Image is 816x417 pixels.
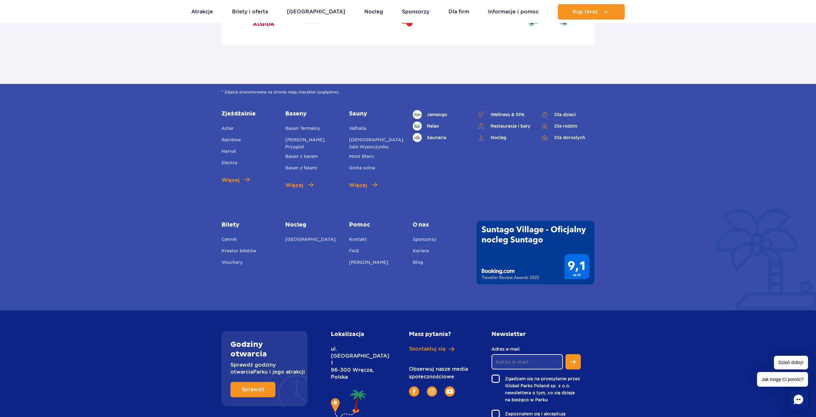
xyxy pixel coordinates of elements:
span: Jamango [427,111,447,118]
a: Mont Blanc [349,153,374,162]
a: Aster [222,125,234,134]
span: * Zdjęcia prezentowane na stronie mają charakter poglądowy. [222,89,595,95]
a: Basen z falami [285,164,317,173]
h2: Godziny otwarcia [230,340,299,359]
a: Rainbow [222,136,241,145]
img: Facebook [413,389,415,394]
a: Relax [413,122,467,130]
a: Sauny [349,110,403,118]
div: Chat [789,390,808,409]
span: Więcej [222,176,239,184]
a: Dla dorosłych [540,133,594,142]
h2: Lokalizacja [331,331,380,338]
img: Traveller Review Awards 2025' od Booking.com dla Suntago Village - wynik 9.1/10 [477,221,594,284]
a: Valhalla [349,125,366,134]
span: Dzień dobry! [774,356,808,369]
span: Mont Blanc [349,154,374,159]
a: Restauracje i bary [477,122,531,130]
label: Adres e-mail [492,346,563,353]
span: Valhalla [349,126,366,131]
span: Jak mogę Ci pomóc? [757,372,808,387]
a: Informacje i pomoc [488,4,539,19]
p: Sprawdź godziny otwarcia Parku i jego atrakcji [230,361,299,376]
a: Sprawdź [230,382,275,397]
a: Cennik [222,236,237,245]
a: Sponsorzy [413,236,436,245]
a: Kontakt [349,236,367,245]
a: Więcej [349,182,377,189]
a: [PERSON_NAME] Przygód [285,136,339,150]
span: Kup teraz [573,9,598,15]
img: YouTube [447,389,453,394]
a: Więcej [222,176,250,184]
a: Kreator biletów [222,247,256,256]
span: O nas [413,221,467,229]
a: Sponsorzy [402,4,429,19]
span: Narval [222,149,236,154]
label: Zgadzam się na przesyłanie przez Global Parks Poland sp. z o.o. newslettera o tym, co się dzieje ... [492,375,581,403]
a: Nocleg [364,4,383,19]
a: [PERSON_NAME] [349,259,388,268]
a: Bilety [222,221,276,229]
a: Narval [222,148,236,157]
a: Basen z barem [285,153,318,162]
h2: Masz pytania? [409,331,471,338]
a: Grota solna [349,164,375,173]
p: ul. [GEOGRAPHIC_DATA] 1 96-300 Wręcza, Polska [331,346,380,381]
span: Skontaktuj się [409,346,446,353]
p: Obserwuj nasze media społecznościowe [409,365,471,381]
a: [GEOGRAPHIC_DATA] [287,4,345,19]
span: Rainbow [222,137,241,142]
a: Jamango [413,110,467,119]
a: Saunaria [413,133,467,142]
a: Dla firm [448,4,469,19]
span: Sprawdź [242,387,264,392]
a: Kariera [413,247,429,256]
a: Bilety i oferta [232,4,268,19]
a: Skontaktuj się [409,346,471,353]
a: Nocleg [285,221,339,229]
img: Instagram [429,389,435,394]
a: Nocleg [477,133,531,142]
span: Wellness & SPA [491,111,525,118]
a: Dla rodzin [540,122,594,130]
a: Więcej [285,182,313,189]
h2: Newsletter [492,331,581,338]
input: Adres e-mail [492,354,563,369]
a: Atrakcje [191,4,213,19]
a: Dla dzieci [540,110,594,119]
a: Vouchery [222,259,243,268]
a: Blog [413,259,423,268]
a: [DEMOGRAPHIC_DATA] Sala Wypoczynku [349,136,403,150]
button: Kup teraz [558,4,625,19]
span: Aster [222,126,234,131]
a: Pomoc [349,221,403,229]
a: Basen Termalny [285,125,320,134]
a: [GEOGRAPHIC_DATA] [285,236,336,245]
button: Zapisz się do newslettera [565,354,581,369]
span: Więcej [285,182,303,189]
a: Wellness & SPA [477,110,531,119]
span: Więcej [349,182,367,189]
a: Electra [222,159,237,168]
a: Zjeżdżalnie [222,110,276,118]
a: Baseny [285,110,339,118]
a: FAQ [349,247,359,256]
